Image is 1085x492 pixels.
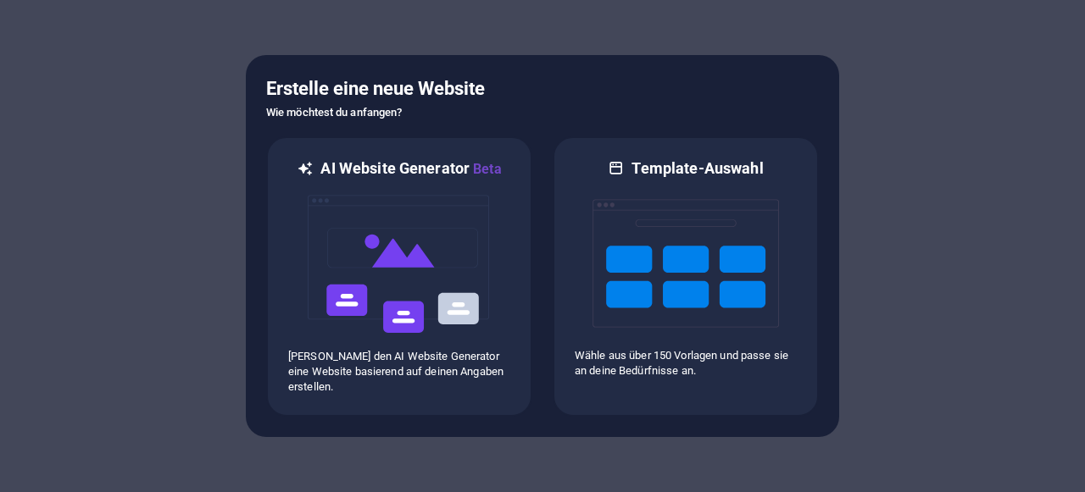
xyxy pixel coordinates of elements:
[306,180,492,349] img: ai
[288,349,510,395] p: [PERSON_NAME] den AI Website Generator eine Website basierend auf deinen Angaben erstellen.
[575,348,797,379] p: Wähle aus über 150 Vorlagen und passe sie an deine Bedürfnisse an.
[266,136,532,417] div: AI Website GeneratorBetaai[PERSON_NAME] den AI Website Generator eine Website basierend auf deine...
[266,75,819,102] h5: Erstelle eine neue Website
[320,158,501,180] h6: AI Website Generator
[470,161,502,177] span: Beta
[553,136,819,417] div: Template-AuswahlWähle aus über 150 Vorlagen und passe sie an deine Bedürfnisse an.
[266,102,819,123] h6: Wie möchtest du anfangen?
[632,158,763,179] h6: Template-Auswahl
